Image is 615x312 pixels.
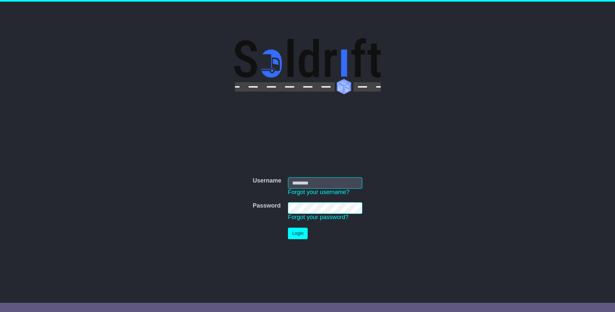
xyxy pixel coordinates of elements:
label: Username [253,177,281,184]
a: Forgot your password? [288,214,348,220]
button: Login [288,228,308,239]
a: Forgot your username? [288,189,349,195]
label: Password [253,202,281,210]
img: Soldrift Pty Ltd [234,38,381,94]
